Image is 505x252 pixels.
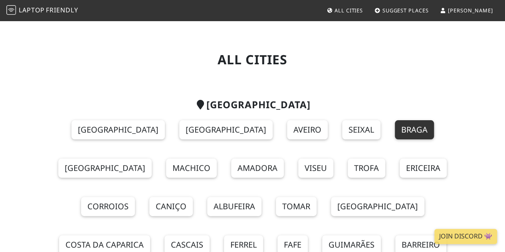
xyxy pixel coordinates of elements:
[30,99,475,111] h2: [GEOGRAPHIC_DATA]
[437,3,496,18] a: [PERSON_NAME]
[331,197,424,216] a: [GEOGRAPHIC_DATA]
[434,229,497,244] a: Join Discord 👾
[81,197,135,216] a: Corroios
[179,120,273,139] a: [GEOGRAPHIC_DATA]
[382,7,429,14] span: Suggest Places
[335,7,363,14] span: All Cities
[6,4,78,18] a: LaptopFriendly LaptopFriendly
[6,5,16,15] img: LaptopFriendly
[166,159,217,178] a: Machico
[348,159,385,178] a: Trofa
[58,159,152,178] a: [GEOGRAPHIC_DATA]
[400,159,447,178] a: Ericeira
[298,159,333,178] a: Viseu
[323,3,366,18] a: All Cities
[276,197,317,216] a: Tomar
[371,3,432,18] a: Suggest Places
[30,52,475,67] h1: All Cities
[448,7,493,14] span: [PERSON_NAME]
[207,197,261,216] a: Albufeira
[287,120,328,139] a: Aveiro
[46,6,78,14] span: Friendly
[71,120,165,139] a: [GEOGRAPHIC_DATA]
[19,6,45,14] span: Laptop
[395,120,434,139] a: Braga
[231,159,284,178] a: Amadora
[149,197,193,216] a: Caniço
[342,120,380,139] a: Seixal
